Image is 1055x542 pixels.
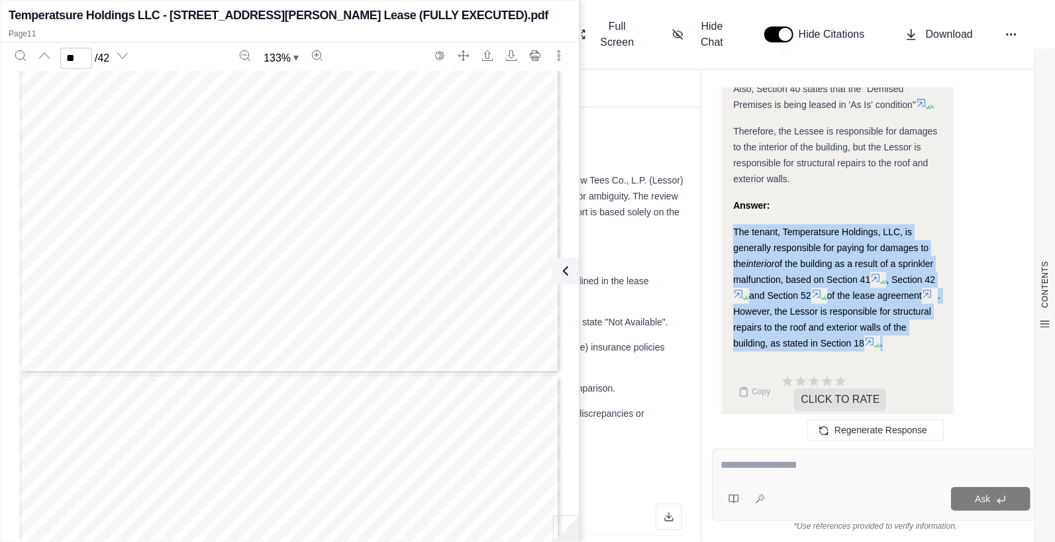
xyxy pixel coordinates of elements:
span: , Section 42 [886,275,935,286]
button: Zoom in [307,45,328,66]
span: CLICK TO RATE [794,389,886,411]
button: Previous page [34,45,55,66]
span: Ask [975,494,990,504]
span: Hide Citations [799,27,873,42]
button: Print [525,45,546,66]
button: Hide Chat [667,13,738,56]
span: CONTENTS [1040,261,1050,308]
button: Download as Excel [656,504,682,530]
input: Enter a page number [60,48,92,69]
span: Copy [752,387,770,398]
span: The tenant, Temperatsure Holdings, LLC, is generally responsible for paying for damages to the [733,227,929,270]
button: More actions [548,45,570,66]
button: Zoom document [258,48,304,69]
button: Next page [112,45,133,66]
button: Full Screen [570,13,646,56]
span: Regenerate Response [834,425,927,435]
span: Actionable recommendations to address any identified discrepancies or ambiguities. [200,408,644,435]
button: Switch to the dark theme [429,45,450,66]
span: / 42 [95,50,109,66]
span: Hide Chat [691,19,732,50]
span: Also, Section 40 states that the "Demised Premises is being leased in 'As Is' condition" [733,84,916,111]
button: Zoom out [234,45,256,66]
span: Download [926,27,973,42]
span: of the building as a result of a sprinkler malfunction, based on Section 41 [733,259,933,286]
span: Full Screen [594,19,640,50]
span: and Section 52 [749,291,811,301]
span: Therefore, the Lessee is responsible for damages to the interior of the building, but the Lessor ... [733,127,937,185]
span: . [880,339,883,349]
button: Full screen [453,45,474,66]
span: . However, the Lessor is responsible for structural repairs to the roof and exterior walls of the... [733,291,940,349]
p: Page 11 [9,28,571,39]
button: Copy [733,379,776,406]
strong: Answer: [733,201,770,211]
div: *Use references provided to verify information. [712,521,1039,531]
em: interior [746,259,775,270]
button: Open file [477,45,498,66]
button: Ask [951,487,1030,511]
button: Download [501,45,522,66]
button: Download [899,21,978,48]
span: A table summarizing the insurance requirements outlined in the lease agreement. [200,276,649,302]
span: . [932,100,934,111]
h2: Temperatsure Holdings LLC - [STREET_ADDRESS][PERSON_NAME] Lease (FULLY EXECUTED).pdf [9,6,548,25]
span: 133 % [264,50,291,66]
button: Regenerate Response [807,419,944,441]
span: of the lease agreement [827,291,922,301]
button: Search [10,45,31,66]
